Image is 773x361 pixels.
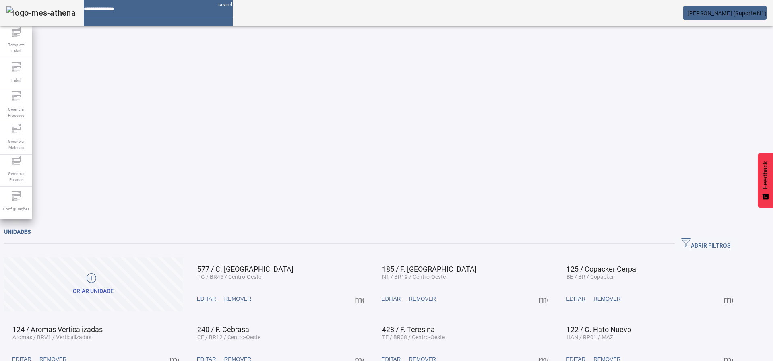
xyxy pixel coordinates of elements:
[12,325,103,334] span: 124 / Aromas Verticalizadas
[73,287,114,295] div: Criar unidade
[721,292,736,306] button: Mais
[681,238,730,250] span: ABRIR FILTROS
[197,274,261,280] span: PG / BR45 / Centro-Oeste
[197,325,249,334] span: 240 / F. Cebrasa
[562,292,589,306] button: EDITAR
[197,265,293,273] span: 577 / C. [GEOGRAPHIC_DATA]
[382,265,477,273] span: 185 / F. [GEOGRAPHIC_DATA]
[382,325,435,334] span: 428 / F. Teresina
[566,295,585,303] span: EDITAR
[4,229,31,235] span: Unidades
[382,295,401,303] span: EDITAR
[4,168,28,185] span: Gerenciar Paradas
[197,295,216,303] span: EDITAR
[688,10,767,17] span: [PERSON_NAME] (Suporte N1)
[589,292,624,306] button: REMOVER
[378,292,405,306] button: EDITAR
[220,292,255,306] button: REMOVER
[0,204,32,215] span: Configurações
[9,75,23,86] span: Fabril
[593,295,620,303] span: REMOVER
[4,39,28,56] span: Template Fabril
[193,292,220,306] button: EDITAR
[197,334,260,340] span: CE / BR12 / Centro-Oeste
[12,334,91,340] span: Aromas / BRV1 / Verticalizadas
[566,265,636,273] span: 125 / Copacker Cerpa
[4,257,183,311] button: Criar unidade
[224,295,251,303] span: REMOVER
[4,136,28,153] span: Gerenciar Materiais
[382,274,446,280] span: N1 / BR19 / Centro-Oeste
[566,274,614,280] span: BE / BR / Copacker
[675,237,737,251] button: ABRIR FILTROS
[566,325,631,334] span: 122 / C. Hato Nuevo
[762,161,769,189] span: Feedback
[566,334,613,340] span: HAN / RP01 / MAZ
[536,292,551,306] button: Mais
[352,292,366,306] button: Mais
[405,292,440,306] button: REMOVER
[758,153,773,208] button: Feedback - Mostrar pesquisa
[409,295,436,303] span: REMOVER
[4,104,28,121] span: Gerenciar Processo
[6,6,76,19] img: logo-mes-athena
[382,334,445,340] span: TE / BR08 / Centro-Oeste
